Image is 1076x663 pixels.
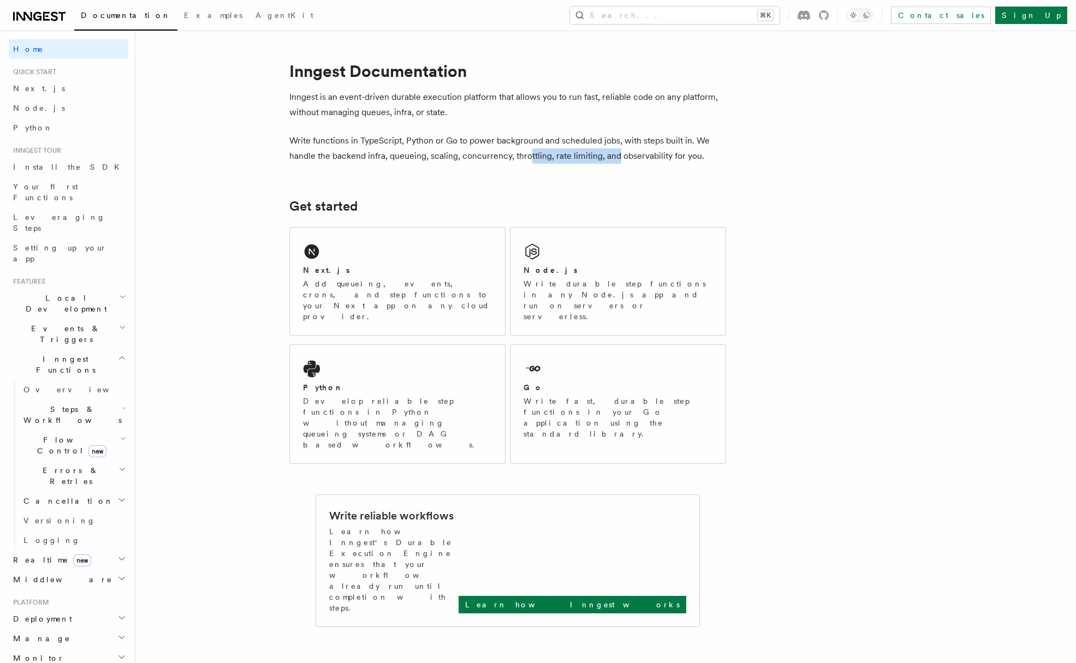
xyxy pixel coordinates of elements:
[524,396,712,439] p: Write fast, durable step functions in your Go application using the standard library.
[13,213,105,232] span: Leveraging Steps
[303,265,350,276] h2: Next.js
[9,629,128,648] button: Manage
[19,465,118,487] span: Errors & Retries
[23,516,96,525] span: Versioning
[9,98,128,118] a: Node.js
[289,89,726,120] p: Inngest is an event-driven durable execution platform that allows you to run fast, reliable code ...
[510,227,726,336] a: Node.jsWrite durable step functions in any Node.js app and run on servers or serverless.
[9,598,49,607] span: Platform
[13,182,78,202] span: Your first Functions
[184,11,242,20] span: Examples
[9,354,118,375] span: Inngest Functions
[9,118,128,138] a: Python
[289,61,726,81] h1: Inngest Documentation
[329,526,459,613] p: Learn how Inngest's Durable Execution Engine ensures that your workflow already run until complet...
[9,238,128,268] a: Setting up your app
[9,146,61,155] span: Inngest tour
[13,163,126,171] span: Install the SDK
[249,3,320,29] a: AgentKit
[88,445,106,457] span: new
[19,461,128,491] button: Errors & Retries
[13,84,65,93] span: Next.js
[289,199,358,214] a: Get started
[995,7,1067,24] a: Sign Up
[524,278,712,322] p: Write durable step functions in any Node.js app and run on servers or serverless.
[303,396,492,450] p: Develop reliable step functions in Python without managing queueing systems or DAG based workflows.
[19,404,122,426] span: Steps & Workflows
[289,133,726,164] p: Write functions in TypeScript, Python or Go to power background and scheduled jobs, with steps bu...
[9,292,119,314] span: Local Development
[847,9,873,22] button: Toggle dark mode
[459,596,686,613] a: Learn how Inngest works
[9,288,128,319] button: Local Development
[891,7,991,24] a: Contact sales
[9,177,128,207] a: Your first Functions
[289,227,506,336] a: Next.jsAdd queueing, events, crons, and step functions to your Next app on any cloud provider.
[13,123,53,132] span: Python
[9,613,72,624] span: Deployment
[9,380,128,550] div: Inngest Functions
[9,554,91,565] span: Realtime
[9,39,128,59] a: Home
[23,536,80,545] span: Logging
[9,277,45,286] span: Features
[73,554,91,566] span: new
[13,104,65,112] span: Node.js
[329,508,454,523] h2: Write reliable workflows
[570,7,780,24] button: Search...⌘K
[9,157,128,177] a: Install the SDK
[9,570,128,589] button: Middleware
[19,430,128,461] button: Flow Controlnew
[19,434,120,456] span: Flow Control
[13,243,107,263] span: Setting up your app
[9,609,128,629] button: Deployment
[177,3,249,29] a: Examples
[465,599,680,610] p: Learn how Inngest works
[9,79,128,98] a: Next.js
[524,382,543,393] h2: Go
[9,550,128,570] button: Realtimenew
[74,3,177,31] a: Documentation
[19,380,128,399] a: Overview
[23,385,136,394] span: Overview
[19,511,128,530] a: Versioning
[289,344,506,464] a: PythonDevelop reliable step functions in Python without managing queueing systems or DAG based wo...
[9,207,128,238] a: Leveraging Steps
[9,633,70,644] span: Manage
[9,68,56,76] span: Quick start
[255,11,313,20] span: AgentKit
[9,349,128,380] button: Inngest Functions
[19,491,128,511] button: Cancellation
[9,574,112,585] span: Middleware
[13,44,44,55] span: Home
[19,495,114,506] span: Cancellation
[9,323,119,345] span: Events & Triggers
[19,399,128,430] button: Steps & Workflows
[510,344,726,464] a: GoWrite fast, durable step functions in your Go application using the standard library.
[81,11,171,20] span: Documentation
[524,265,578,276] h2: Node.js
[303,382,343,393] h2: Python
[9,319,128,349] button: Events & Triggers
[758,10,773,21] kbd: ⌘K
[303,278,492,322] p: Add queueing, events, crons, and step functions to your Next app on any cloud provider.
[19,530,128,550] a: Logging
